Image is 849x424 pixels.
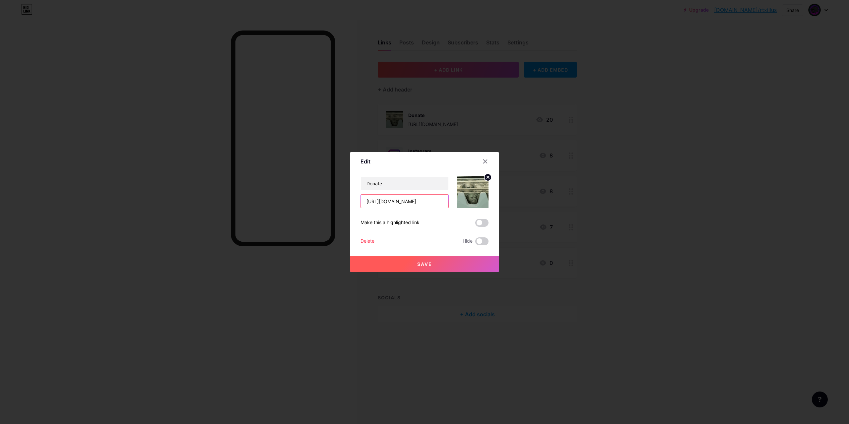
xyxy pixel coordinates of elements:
[417,261,432,267] span: Save
[350,256,499,272] button: Save
[361,195,448,208] input: URL
[457,176,489,208] img: link_thumbnail
[360,219,420,227] div: Make this a highlighted link
[360,237,374,245] div: Delete
[463,237,473,245] span: Hide
[360,157,370,165] div: Edit
[361,177,448,190] input: Title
